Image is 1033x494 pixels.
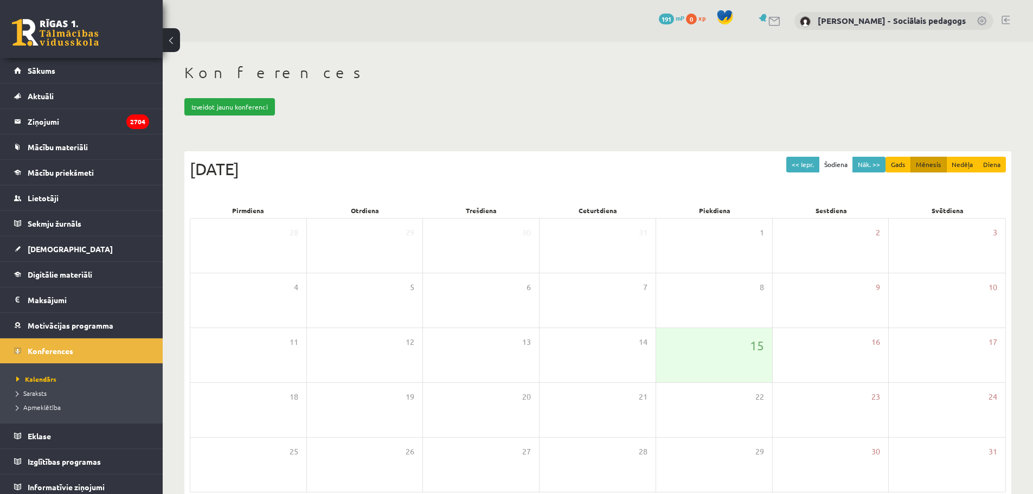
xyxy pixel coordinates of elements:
a: Izveidot jaunu konferenci [184,98,275,116]
span: 30 [522,227,531,239]
span: Lietotāji [28,193,59,203]
button: << Iepr. [786,157,819,172]
a: Izglītības programas [14,449,149,474]
span: 11 [290,336,298,348]
i: 2704 [126,114,149,129]
span: 21 [639,391,647,403]
a: Eklase [14,424,149,448]
div: Trešdiena [423,203,540,218]
span: Aktuāli [28,91,54,101]
div: Sestdiena [773,203,889,218]
a: Kalendārs [16,374,152,384]
span: 17 [989,336,997,348]
a: Digitālie materiāli [14,262,149,287]
button: Nāk. >> [852,157,886,172]
span: 0 [686,14,697,24]
a: Rīgas 1. Tālmācības vidusskola [12,19,99,46]
span: Mācību priekšmeti [28,168,94,177]
a: Sākums [14,58,149,83]
span: Izglītības programas [28,457,101,466]
button: Mēnesis [910,157,947,172]
span: 1 [760,227,764,239]
div: Pirmdiena [190,203,306,218]
span: 29 [755,446,764,458]
span: 28 [639,446,647,458]
a: Konferences [14,338,149,363]
a: Mācību materiāli [14,134,149,159]
span: 31 [639,227,647,239]
div: Otrdiena [306,203,423,218]
span: xp [698,14,705,22]
span: 20 [522,391,531,403]
span: 19 [406,391,414,403]
span: 18 [290,391,298,403]
span: 30 [871,446,880,458]
button: Nedēļa [946,157,978,172]
span: 28 [290,227,298,239]
a: [DEMOGRAPHIC_DATA] [14,236,149,261]
span: 31 [989,446,997,458]
span: Kalendārs [16,375,56,383]
a: Lietotāji [14,185,149,210]
span: 13 [522,336,531,348]
a: Ziņojumi2704 [14,109,149,134]
div: Ceturtdiena [540,203,656,218]
span: [DEMOGRAPHIC_DATA] [28,244,113,254]
span: 10 [989,281,997,293]
span: Sekmju žurnāls [28,219,81,228]
span: Konferences [28,346,73,356]
span: 27 [522,446,531,458]
a: Mācību priekšmeti [14,160,149,185]
span: 8 [760,281,764,293]
div: [DATE] [190,157,1006,181]
span: 14 [639,336,647,348]
span: Informatīvie ziņojumi [28,482,105,492]
span: 12 [406,336,414,348]
span: Saraksts [16,389,47,397]
span: 5 [410,281,414,293]
span: Apmeklētība [16,403,61,412]
a: Aktuāli [14,84,149,108]
span: 2 [876,227,880,239]
span: Mācību materiāli [28,142,88,152]
div: Svētdiena [889,203,1006,218]
a: Apmeklētība [16,402,152,412]
legend: Ziņojumi [28,109,149,134]
span: mP [676,14,684,22]
span: Digitālie materiāli [28,270,92,279]
a: [PERSON_NAME] - Sociālais pedagogs [818,15,966,26]
a: Motivācijas programma [14,313,149,338]
h1: Konferences [184,63,1011,82]
span: 191 [659,14,674,24]
span: 25 [290,446,298,458]
span: 22 [755,391,764,403]
button: Diena [978,157,1006,172]
a: Saraksts [16,388,152,398]
span: Sākums [28,66,55,75]
button: Gads [886,157,911,172]
a: 191 mP [659,14,684,22]
span: Eklase [28,431,51,441]
span: 15 [750,336,764,355]
span: 9 [876,281,880,293]
span: 29 [406,227,414,239]
a: 0 xp [686,14,711,22]
legend: Maksājumi [28,287,149,312]
a: Maksājumi [14,287,149,312]
a: Sekmju žurnāls [14,211,149,236]
span: 24 [989,391,997,403]
img: Dagnija Gaubšteina - Sociālais pedagogs [800,16,811,27]
span: 23 [871,391,880,403]
button: Šodiena [819,157,853,172]
div: Piekdiena [656,203,773,218]
span: 26 [406,446,414,458]
span: 3 [993,227,997,239]
span: 6 [527,281,531,293]
span: 4 [294,281,298,293]
span: 16 [871,336,880,348]
span: Motivācijas programma [28,320,113,330]
span: 7 [643,281,647,293]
